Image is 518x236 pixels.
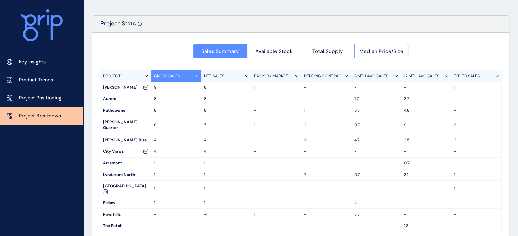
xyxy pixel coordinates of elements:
p: 1 [454,85,499,90]
p: 1 [254,85,298,90]
p: TITLED SALES [454,73,480,79]
p: 8 [154,96,198,102]
div: [PERSON_NAME] Rise [100,134,151,146]
p: 9.7 [354,122,398,128]
p: 7 [204,122,248,128]
p: 1 [254,122,298,128]
p: 1 [154,186,198,192]
p: 1 [454,172,499,178]
div: Rathdowne [100,105,151,116]
div: The Patch [100,220,151,232]
div: Fellow [100,197,151,208]
p: Project Positioning [19,95,61,102]
p: - [454,223,499,229]
p: 3 [454,122,499,128]
p: 1 [154,172,198,178]
p: - [254,96,298,102]
p: - [254,160,298,166]
p: - [454,200,499,206]
p: 4 [204,137,248,143]
p: 9 [404,122,448,128]
p: - [454,212,499,217]
p: - [154,212,198,217]
p: 12 MTH AVG SALES [404,73,439,79]
p: - [254,200,298,206]
p: 7 [304,172,348,178]
p: 3 [304,137,348,143]
p: - [254,108,298,113]
div: City Views [100,146,151,157]
p: 4 [204,149,248,155]
p: 2 [304,122,348,128]
p: 1 [254,212,298,217]
p: Key Insights [19,59,46,66]
p: - [304,85,348,90]
p: 4 [154,149,198,155]
p: - [354,223,398,229]
p: 4 [154,137,198,143]
button: Sales Summary [193,44,247,58]
p: Project Breakdown [19,113,61,120]
p: - [304,223,348,229]
span: Total Supply [312,48,343,55]
p: 1 [204,200,248,206]
p: 3.3 [354,212,398,217]
p: - [254,172,298,178]
p: 8 [154,108,198,113]
p: - [304,200,348,206]
p: - [254,137,298,143]
p: - [304,96,348,102]
p: - [454,160,499,166]
button: Available Stock [247,44,301,58]
p: - [404,85,448,90]
p: - [454,96,499,102]
p: NET SALES [204,73,224,79]
div: Aurora [100,93,151,105]
p: 8 [204,85,248,90]
p: PENDING CONTRACTS [304,73,345,79]
p: 3 MTH AVG SALES [354,73,388,79]
p: - [404,186,448,192]
p: 0.7 [354,172,398,178]
p: - [304,212,348,217]
p: - [454,108,499,113]
p: 8 [204,96,248,102]
div: [PERSON_NAME] Quarter [100,116,151,134]
p: 4.7 [354,137,398,143]
p: 1 [154,160,198,166]
div: Arramont [100,158,151,169]
p: - [304,149,348,155]
p: 2 [454,137,499,143]
div: Lyndarum North [100,169,151,180]
p: 7.7 [354,96,398,102]
p: Product Trends [19,77,53,84]
p: 1 [304,108,348,113]
p: - [354,149,398,155]
p: - [254,149,298,155]
p: BACK ON MARKET [254,73,288,79]
p: - [304,186,348,192]
p: - [454,149,499,155]
p: 4 [354,200,398,206]
span: Available Stock [255,48,293,55]
p: 5.3 [354,108,398,113]
p: 1 [454,186,499,192]
button: Median Price/Size [354,44,408,58]
p: 1 [204,186,248,192]
p: - [404,200,448,206]
p: Project Stats [100,20,136,32]
p: 3.7 [404,96,448,102]
button: Total Supply [301,44,355,58]
p: PROJECT [103,73,121,79]
p: - [154,223,198,229]
p: - [354,85,398,90]
p: - [204,223,248,229]
p: 0.7 [404,160,448,166]
p: - [404,212,448,217]
p: 1 [154,200,198,206]
p: GROSS SALES [154,73,180,79]
p: 1 [354,160,398,166]
div: Riverhills [100,209,151,220]
p: - [404,149,448,155]
p: -1 [204,212,248,217]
